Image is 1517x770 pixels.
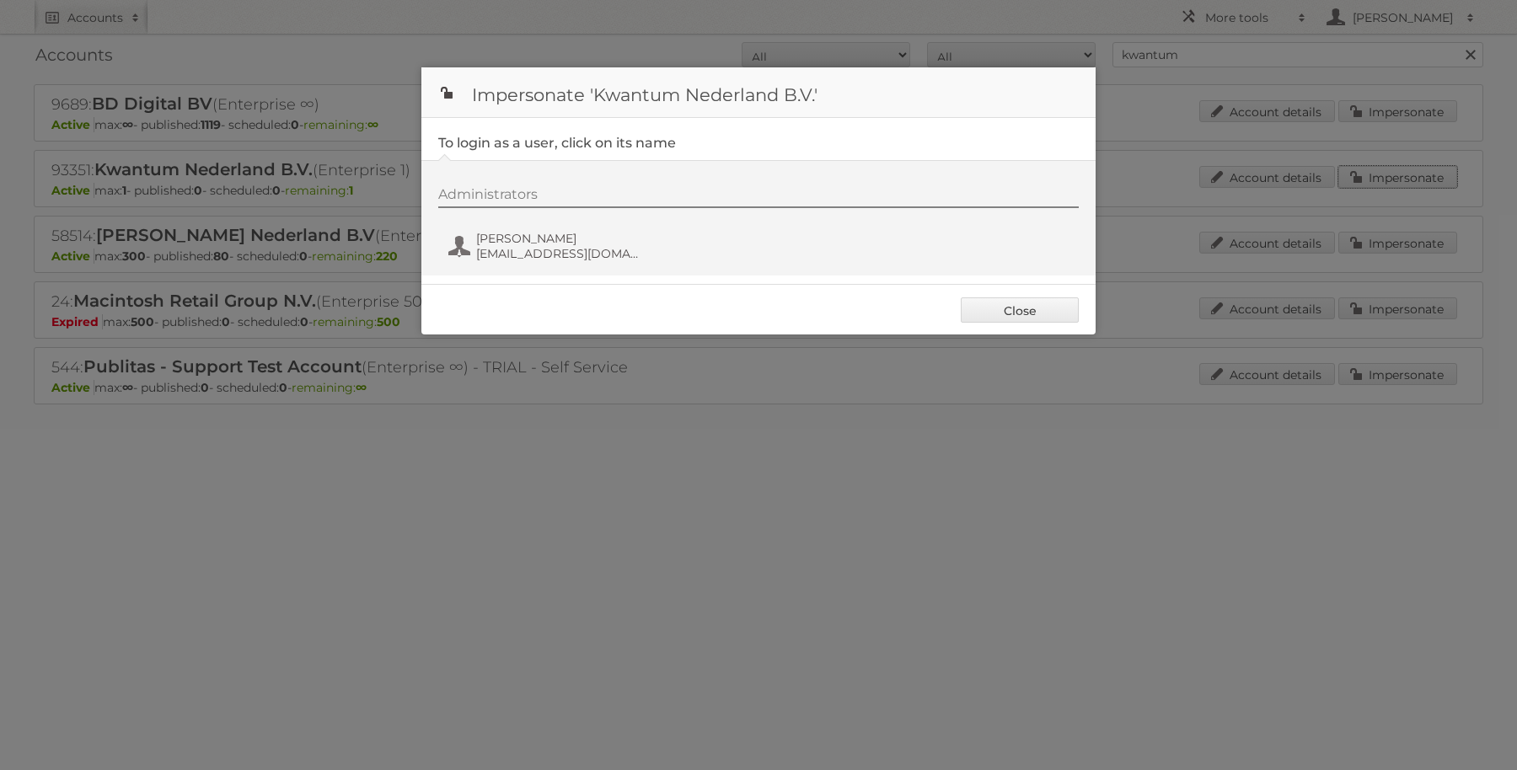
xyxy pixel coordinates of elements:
[476,231,640,246] span: [PERSON_NAME]
[421,67,1096,118] h1: Impersonate 'Kwantum Nederland B.V.'
[447,229,645,263] button: [PERSON_NAME] [EMAIL_ADDRESS][DOMAIN_NAME]
[438,135,676,151] legend: To login as a user, click on its name
[476,246,640,261] span: [EMAIL_ADDRESS][DOMAIN_NAME]
[438,186,1079,208] div: Administrators
[961,297,1079,323] a: Close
